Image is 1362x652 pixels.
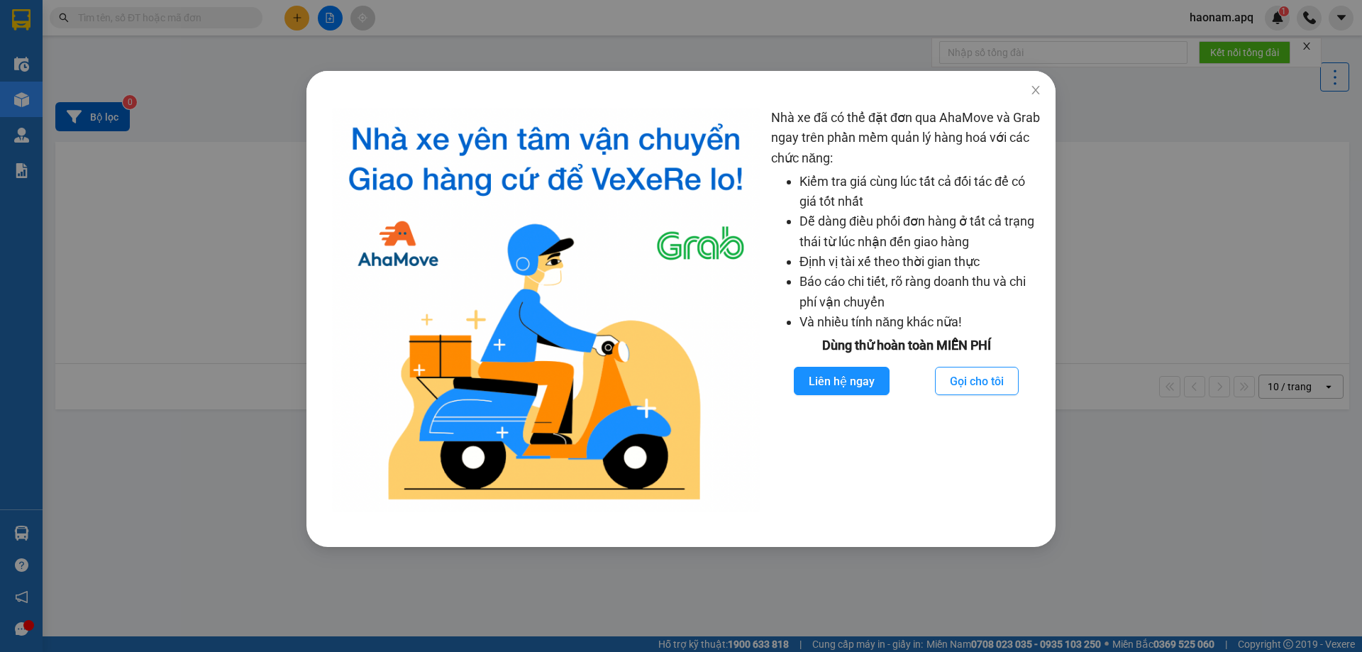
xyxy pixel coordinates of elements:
button: Gọi cho tôi [935,367,1019,395]
img: logo [332,108,760,512]
li: Kiểm tra giá cùng lúc tất cả đối tác để có giá tốt nhất [799,172,1041,212]
div: Dùng thử hoàn toàn MIỄN PHÍ [771,336,1041,355]
li: Dễ dàng điều phối đơn hàng ở tất cả trạng thái từ lúc nhận đến giao hàng [799,211,1041,252]
span: Liên hệ ngay [809,372,875,390]
li: Định vị tài xế theo thời gian thực [799,252,1041,272]
span: close [1030,84,1041,96]
span: Gọi cho tôi [950,372,1004,390]
li: Và nhiều tính năng khác nữa! [799,312,1041,332]
button: Close [1016,71,1056,111]
div: Nhà xe đã có thể đặt đơn qua AhaMove và Grab ngay trên phần mềm quản lý hàng hoá với các chức năng: [771,108,1041,512]
li: Báo cáo chi tiết, rõ ràng doanh thu và chi phí vận chuyển [799,272,1041,312]
button: Liên hệ ngay [794,367,890,395]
